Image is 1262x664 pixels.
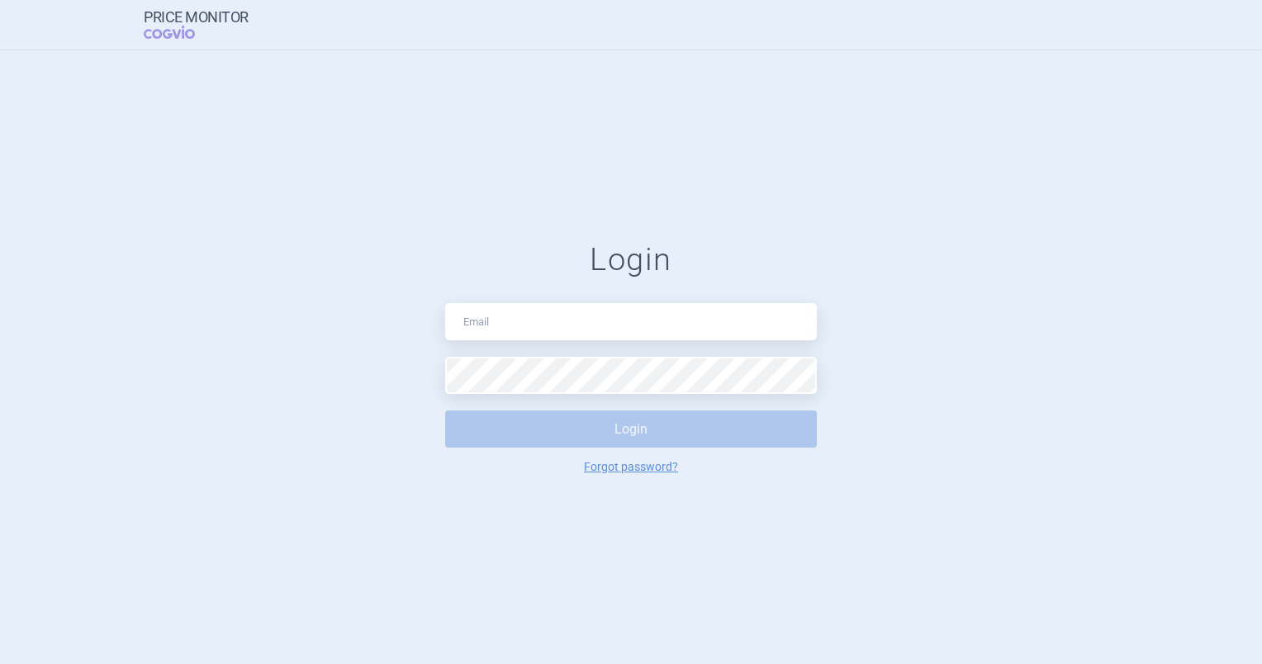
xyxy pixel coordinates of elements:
[584,461,678,472] a: Forgot password?
[144,26,218,39] span: COGVIO
[445,410,817,448] button: Login
[445,303,817,340] input: Email
[144,9,249,26] strong: Price Monitor
[445,241,817,279] h1: Login
[144,9,249,40] a: Price MonitorCOGVIO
